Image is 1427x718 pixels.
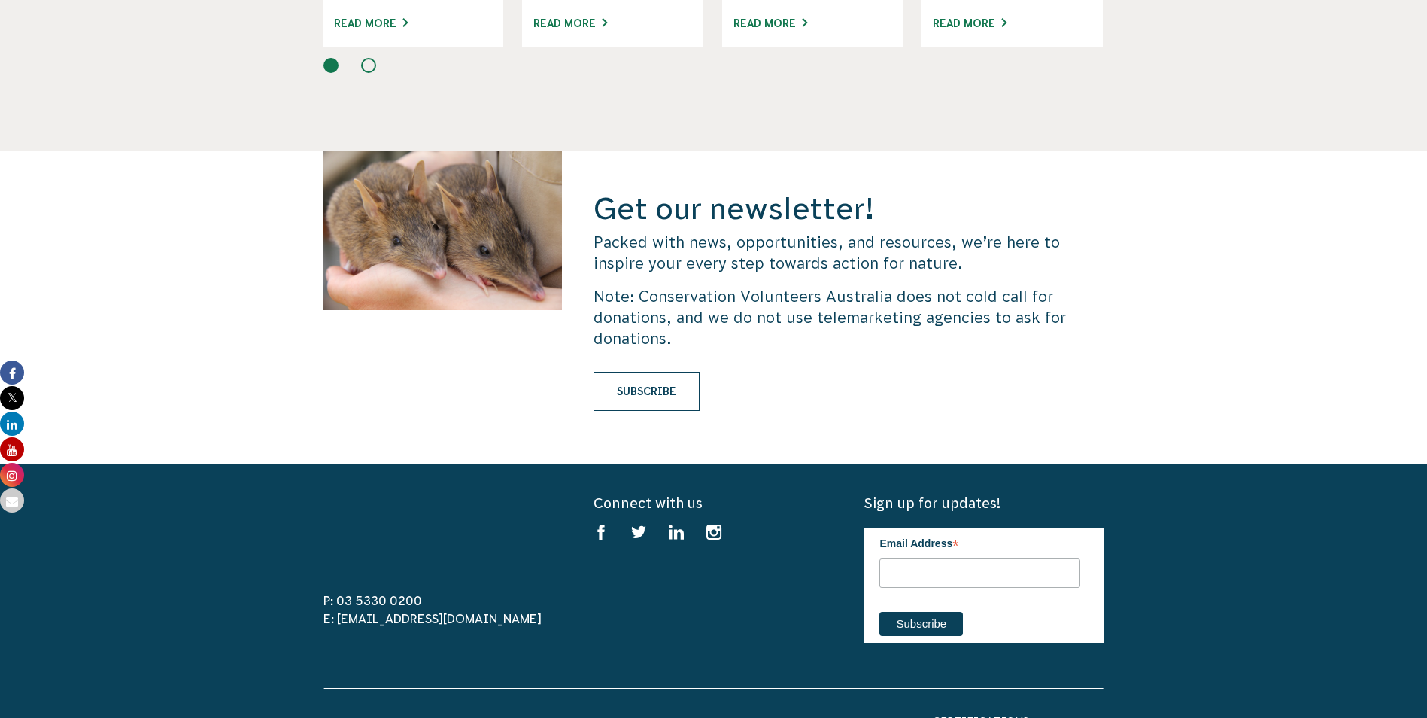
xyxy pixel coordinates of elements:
a: Subscribe [594,372,700,411]
h5: Sign up for updates! [864,494,1104,513]
a: Read More [533,17,607,29]
h2: Get our newsletter! [594,189,1104,228]
a: P: 03 5330 0200 [323,594,422,607]
a: E: [EMAIL_ADDRESS][DOMAIN_NAME] [323,612,542,625]
a: Read More [933,17,1006,29]
label: Email Address [879,528,1080,556]
a: Read More [733,17,807,29]
p: Note: Conservation Volunteers Australia does not cold call for donations, and we do not use telem... [594,286,1104,349]
h5: Connect with us [594,494,833,513]
p: Packed with news, opportunities, and resources, we’re here to inspire your every step towards act... [594,232,1104,274]
input: Subscribe [879,612,963,636]
a: Read More [334,17,408,29]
